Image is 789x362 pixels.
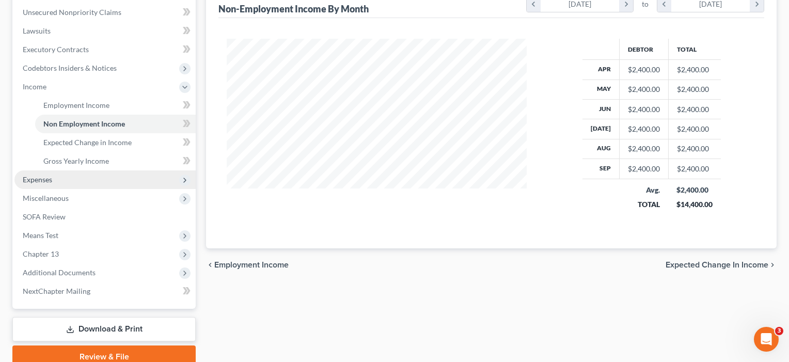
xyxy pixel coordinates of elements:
[628,104,660,115] div: $2,400.00
[666,261,777,269] button: Expected Change in Income chevron_right
[206,261,214,269] i: chevron_left
[23,212,66,221] span: SOFA Review
[35,133,196,152] a: Expected Change in Income
[628,164,660,174] div: $2,400.00
[12,317,196,341] a: Download & Print
[214,261,289,269] span: Employment Income
[668,139,721,159] td: $2,400.00
[628,65,660,75] div: $2,400.00
[668,159,721,179] td: $2,400.00
[35,96,196,115] a: Employment Income
[14,208,196,226] a: SOFA Review
[668,80,721,99] td: $2,400.00
[23,45,89,54] span: Executory Contracts
[206,261,289,269] button: chevron_left Employment Income
[14,3,196,22] a: Unsecured Nonpriority Claims
[14,282,196,301] a: NextChapter Mailing
[35,152,196,170] a: Gross Yearly Income
[754,327,779,352] iframe: Intercom live chat
[43,101,109,109] span: Employment Income
[775,327,783,335] span: 3
[23,268,96,277] span: Additional Documents
[23,194,69,202] span: Miscellaneous
[582,159,620,179] th: Sep
[218,3,369,15] div: Non-Employment Income By Month
[668,119,721,139] td: $2,400.00
[628,124,660,134] div: $2,400.00
[666,261,768,269] span: Expected Change in Income
[768,261,777,269] i: chevron_right
[582,139,620,159] th: Aug
[668,39,721,59] th: Total
[676,199,713,210] div: $14,400.00
[628,144,660,154] div: $2,400.00
[668,60,721,80] td: $2,400.00
[628,84,660,95] div: $2,400.00
[619,39,668,59] th: Debtor
[23,26,51,35] span: Lawsuits
[43,119,125,128] span: Non Employment Income
[23,175,52,184] span: Expenses
[582,80,620,99] th: May
[676,185,713,195] div: $2,400.00
[23,231,58,240] span: Means Test
[23,82,46,91] span: Income
[14,40,196,59] a: Executory Contracts
[43,156,109,165] span: Gross Yearly Income
[14,22,196,40] a: Lawsuits
[668,99,721,119] td: $2,400.00
[23,8,121,17] span: Unsecured Nonpriority Claims
[23,287,90,295] span: NextChapter Mailing
[627,185,660,195] div: Avg.
[582,99,620,119] th: Jun
[582,60,620,80] th: Apr
[43,138,132,147] span: Expected Change in Income
[23,64,117,72] span: Codebtors Insiders & Notices
[35,115,196,133] a: Non Employment Income
[582,119,620,139] th: [DATE]
[23,249,59,258] span: Chapter 13
[627,199,660,210] div: TOTAL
